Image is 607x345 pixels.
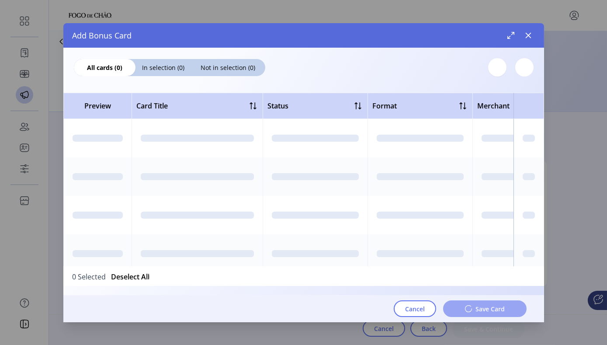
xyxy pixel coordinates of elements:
span: Not in selection (0) [191,63,265,72]
button: Filter Button [515,58,534,77]
div: In selection (0) [135,59,191,76]
div: Not in selection (0) [191,59,265,76]
span: 0 Selected [72,272,106,281]
span: Card Title [136,101,168,111]
span: All cards (0) [74,63,135,72]
span: Add Bonus Card [72,29,132,41]
button: Deselect All [111,272,149,282]
span: Preview [68,101,127,111]
span: In selection (0) [135,63,191,72]
button: Cancel [394,300,436,317]
span: Merchant [477,101,510,111]
span: Format [372,101,397,111]
span: Cancel [405,304,425,313]
div: Status [267,101,288,111]
div: All cards (0) [74,59,135,76]
button: Maximize [504,28,518,42]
